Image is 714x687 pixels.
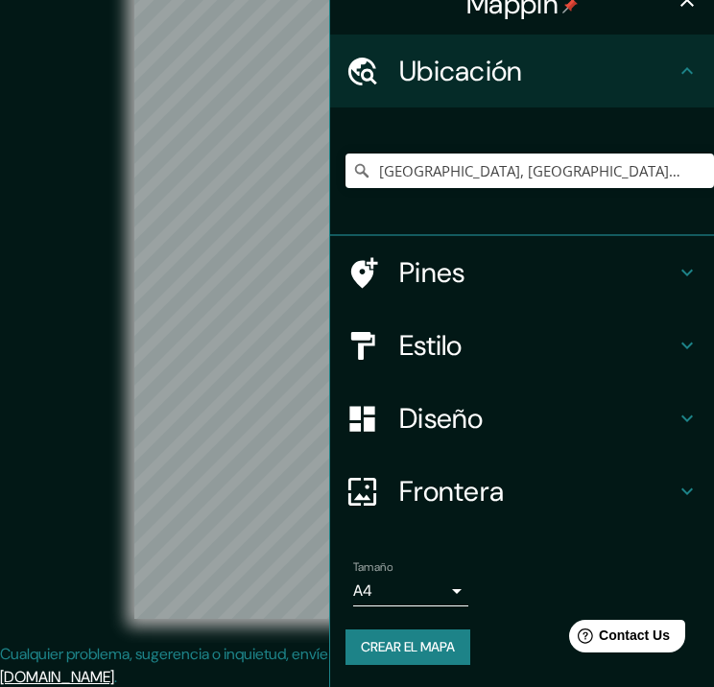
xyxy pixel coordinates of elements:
h4: Pines [399,255,676,290]
div: Ubicación [330,35,714,107]
div: Pines [330,236,714,309]
h4: Frontera [399,474,676,509]
input: Elige tu ciudad o área [345,154,714,188]
iframe: Help widget launcher [543,612,693,666]
font: Crear el mapa [361,635,455,659]
div: Frontera [330,455,714,528]
div: A4 [353,576,468,606]
h4: Ubicación [399,54,676,88]
button: Crear el mapa [345,629,470,665]
div: Diseño [330,382,714,455]
label: Tamaño [353,559,393,576]
h4: Estilo [399,328,676,363]
div: Estilo [330,309,714,382]
h4: Diseño [399,401,676,436]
